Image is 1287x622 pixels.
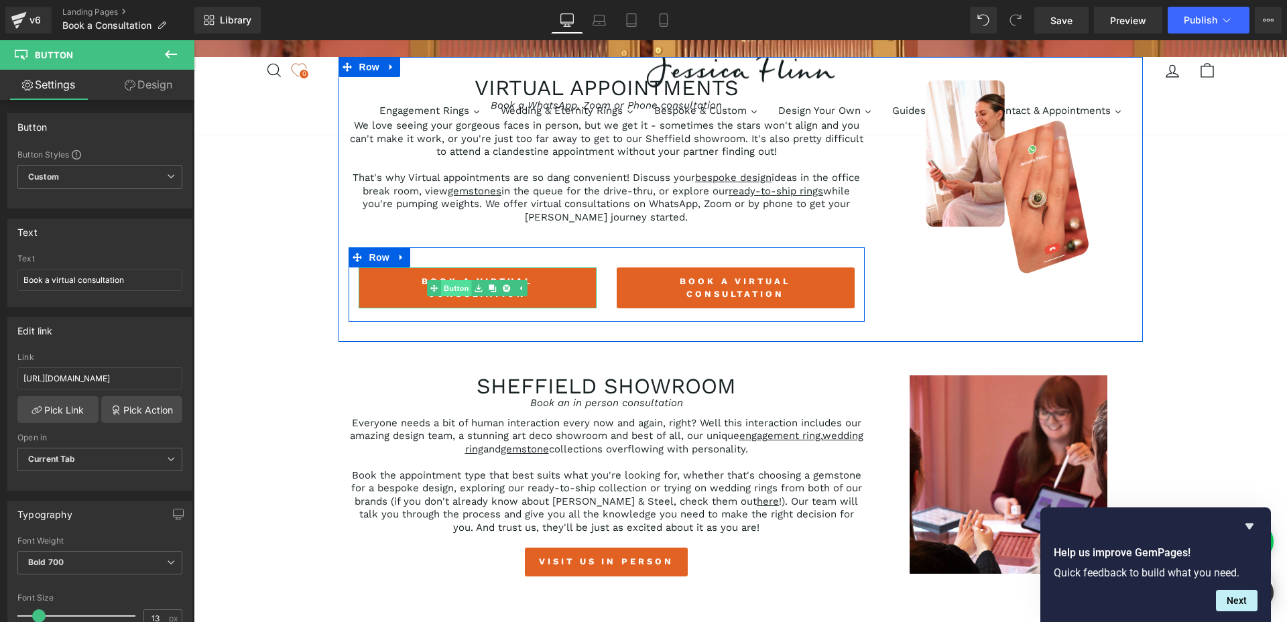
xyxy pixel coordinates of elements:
a: Laptop [583,7,615,34]
span: Publish [1184,15,1217,25]
a: engagement ring [546,389,627,401]
button: Undo [970,7,997,34]
div: Open in [17,433,182,442]
span: Row [162,17,189,37]
h2: Help us improve GemPages! [1054,545,1258,561]
button: Next question [1216,590,1258,611]
div: Font Weight [17,536,182,546]
a: New Library [194,7,261,34]
a: Pick Link [17,396,99,423]
a: ready-to-ship rings [535,145,629,157]
span: Button [247,240,278,256]
a: Mobile [648,7,680,34]
a: Delete Element [306,240,320,256]
a: gemstones [254,145,308,157]
a: Landing Pages [62,7,194,17]
a: v6 [5,7,52,34]
button: Redo [1002,7,1029,34]
div: Button Styles [17,149,182,160]
p: That's why Virtual appointments are so dang convenient! Discuss your ideas in the office break ro... [155,131,671,184]
a: Save element [278,240,292,256]
span: Book a Consultation [62,20,151,31]
a: Expand / Collapse [320,240,334,256]
b: Custom [28,172,59,183]
div: Edit link [17,318,53,336]
a: Design [100,70,197,100]
a: gemstone [307,403,355,415]
p: We love seeing your gorgeous faces in person, but we get it - sometimes the stars won't align and... [155,79,671,119]
div: Text [17,219,38,238]
span: Save [1050,13,1072,27]
span: Library [220,14,251,26]
button: Hide survey [1241,518,1258,534]
b: Bold 700 [28,557,64,567]
h2: sheffield showroom [155,335,671,357]
span: Visit Us In Person [345,515,479,527]
p: Quick feedback to build what you need. [1054,566,1258,579]
a: Pick Action [101,396,182,423]
h2: virtual appointments [155,37,671,58]
p: Book the appointment type that best suits what you're looking for, whether that's choosing a gems... [155,429,671,495]
p: Everyone needs a bit of human interaction every now and again, right? Well this interaction inclu... [155,377,671,416]
span: Preview [1110,13,1146,27]
span: Book a virtual consultation [437,235,647,260]
div: Typography [17,501,72,520]
b: Current Tab [28,454,76,464]
a: Desktop [551,7,583,34]
a: Visit Us In Person [331,507,493,536]
div: Text [17,254,182,263]
a: Book a virtual consultation [423,227,661,268]
a: Expand / Collapse [189,17,206,37]
a: here [563,455,585,467]
button: Publish [1168,7,1249,34]
a: Preview [1094,7,1162,34]
input: https://your-shop.myshopify.com [17,367,182,389]
div: Button [17,114,47,133]
a: bespoke design [501,131,578,143]
button: More [1255,7,1282,34]
div: Link [17,353,182,362]
div: v6 [27,11,44,29]
a: Expand / Collapse [199,207,217,227]
a: Clone Element [292,240,306,256]
span: Row [172,207,199,227]
i: Book a WhatsApp, Zoom or Phone consultation [297,59,528,71]
div: Help us improve GemPages! [1054,518,1258,611]
span: Button [35,50,73,60]
a: wedding ring [271,389,670,415]
div: Font Size [17,593,182,603]
span: Book a virtual consultation [179,235,389,260]
a: Tablet [615,7,648,34]
i: Book an in person consultation [336,357,489,369]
